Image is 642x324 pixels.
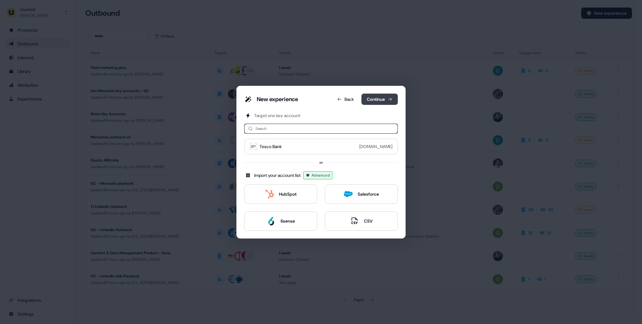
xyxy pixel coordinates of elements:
[312,172,330,178] span: Advanced
[254,112,300,119] div: Target one key account
[257,95,298,103] div: New experience
[325,184,398,204] button: Salesforce
[361,94,398,105] button: Continue
[260,143,282,150] div: Tesco Bank
[364,218,372,224] div: CSV
[358,191,379,197] div: Salesforce
[279,191,297,197] div: HubSpot
[281,218,295,224] div: 6sense
[319,159,323,166] div: or
[244,211,317,231] button: 6sense
[325,211,398,231] button: CSV
[332,94,359,105] button: Back
[359,143,392,150] div: [DOMAIN_NAME]
[244,184,317,204] button: HubSpot
[254,172,301,178] div: Import your account list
